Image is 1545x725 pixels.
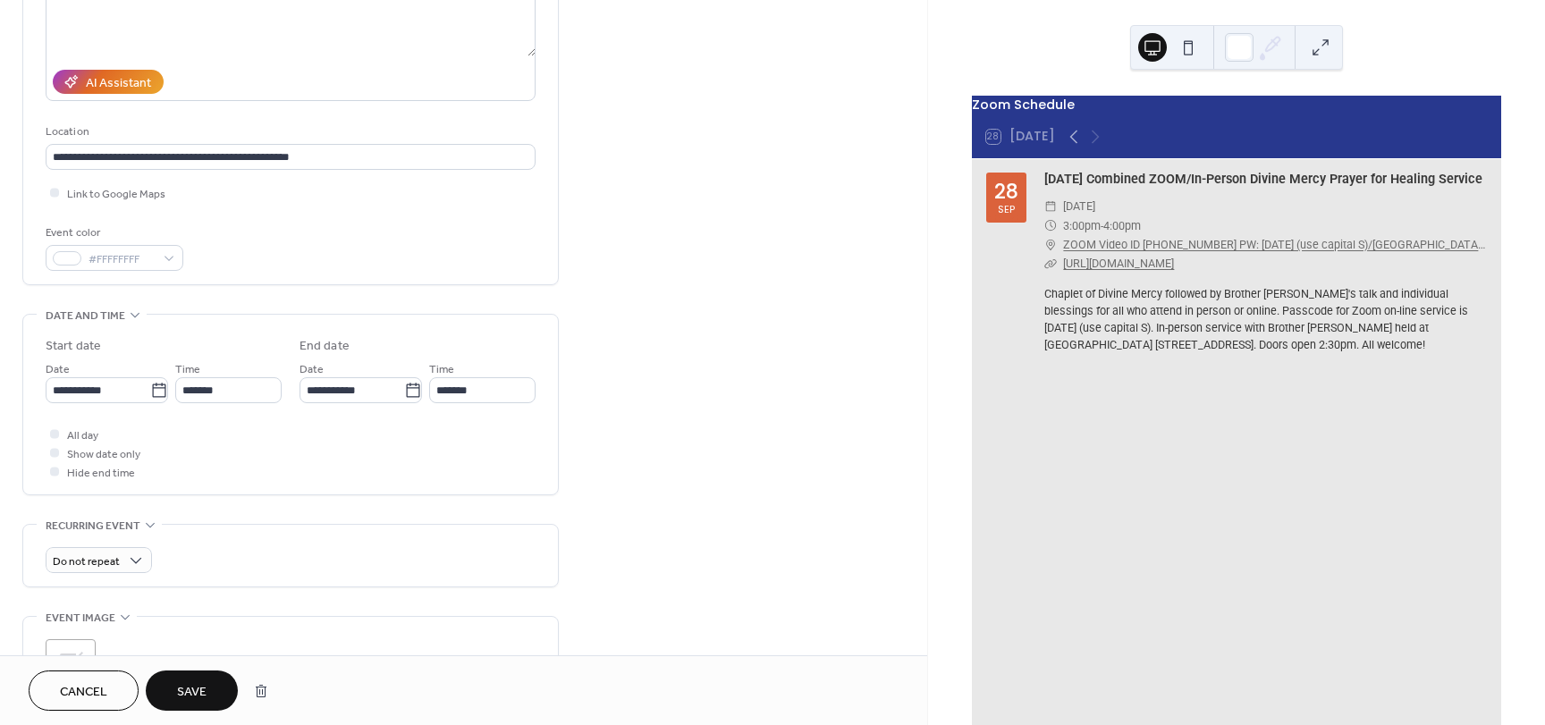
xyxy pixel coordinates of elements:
[429,360,454,379] span: Time
[1101,216,1103,235] span: -
[1063,257,1174,270] a: [URL][DOMAIN_NAME]
[46,337,101,356] div: Start date
[1044,286,1487,354] div: Chaplet of Divine Mercy followed by Brother [PERSON_NAME]'s talk and individual blessings for all...
[300,360,324,379] span: Date
[46,517,140,535] span: Recurring event
[300,337,350,356] div: End date
[1044,235,1057,254] div: ​
[994,181,1018,202] div: 28
[1044,172,1482,187] a: [DATE] Combined ZOOM/In-Person Divine Mercy Prayer for Healing Service
[146,670,238,711] button: Save
[89,250,155,269] span: #FFFFFFFF
[46,609,115,628] span: Event image
[1044,197,1057,215] div: ​
[67,445,140,464] span: Show date only
[67,426,98,445] span: All day
[53,552,120,572] span: Do not repeat
[1063,216,1101,235] span: 3:00pm
[972,96,1501,115] div: Zoom Schedule
[53,70,164,94] button: AI Assistant
[29,670,139,711] button: Cancel
[177,683,207,702] span: Save
[175,360,200,379] span: Time
[1063,235,1487,254] a: ZOOM Video ID [PHONE_NUMBER] PW: [DATE] (use capital S)/[GEOGRAPHIC_DATA] [STREET_ADDRESS]
[67,185,165,204] span: Link to Google Maps
[998,205,1015,215] div: Sep
[1103,216,1141,235] span: 4:00pm
[46,307,125,325] span: Date and time
[86,74,151,93] div: AI Assistant
[46,122,532,141] div: Location
[46,223,180,242] div: Event color
[1044,216,1057,235] div: ​
[67,464,135,483] span: Hide end time
[1063,197,1095,215] span: [DATE]
[60,683,107,702] span: Cancel
[46,360,70,379] span: Date
[1044,254,1057,273] div: ​
[46,639,96,689] div: ;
